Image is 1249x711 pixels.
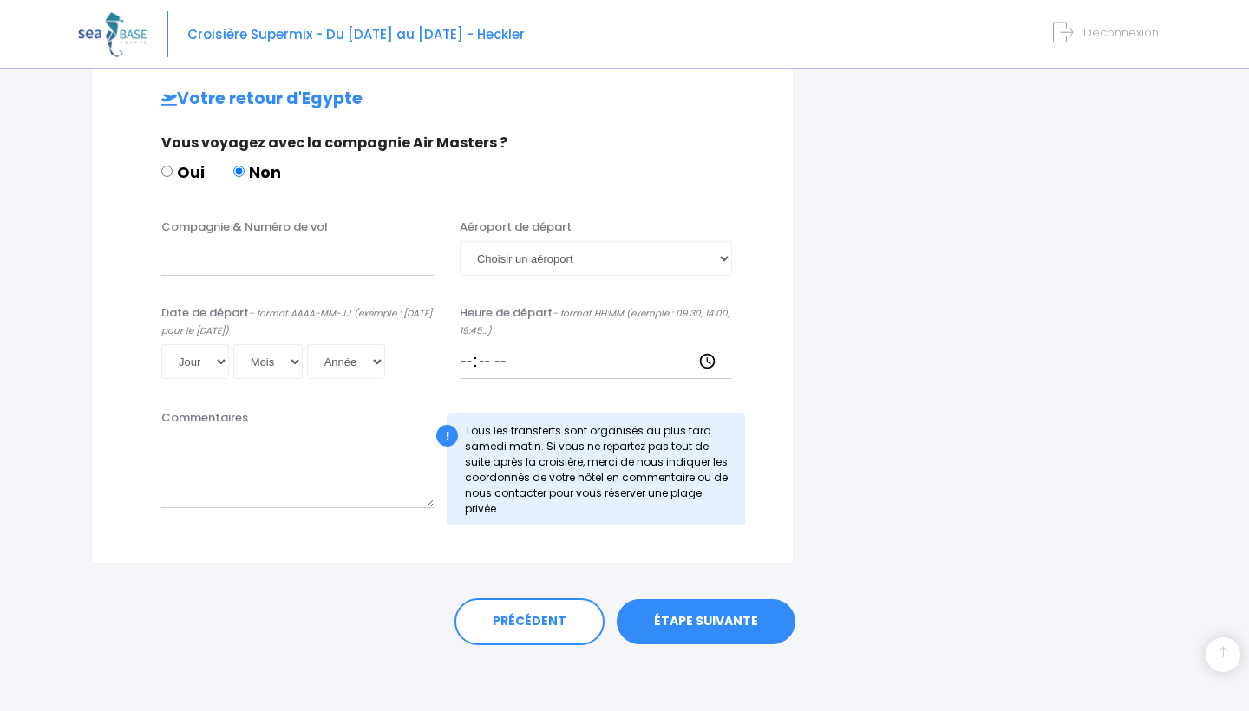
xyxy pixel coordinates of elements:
label: Commentaires [161,409,248,427]
i: - format AAAA-MM-JJ (exemple : [DATE] pour le [DATE]) [161,307,432,337]
div: ! [436,425,458,447]
input: Non [233,166,245,177]
a: PRÉCÉDENT [454,598,605,645]
span: Croisière Supermix - Du [DATE] au [DATE] - Heckler [187,25,525,43]
label: Aéroport de départ [460,219,572,236]
label: Compagnie & Numéro de vol [161,219,328,236]
label: Non [233,160,281,184]
h2: Votre retour d'Egypte [127,89,758,109]
a: ÉTAPE SUIVANTE [617,599,795,644]
span: Déconnexion [1083,24,1159,41]
span: Vous voyagez avec la compagnie Air Masters ? [161,133,507,153]
i: - format HH:MM (exemple : 09:30, 14:00, 19:45...) [460,307,729,337]
label: Oui [161,160,205,184]
label: Heure de départ [460,304,732,338]
label: Date de départ [161,304,434,338]
input: Oui [161,166,173,177]
div: Tous les transferts sont organisés au plus tard samedi matin. Si vous ne repartez pas tout de sui... [447,413,745,525]
input: __:__ [460,344,732,379]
